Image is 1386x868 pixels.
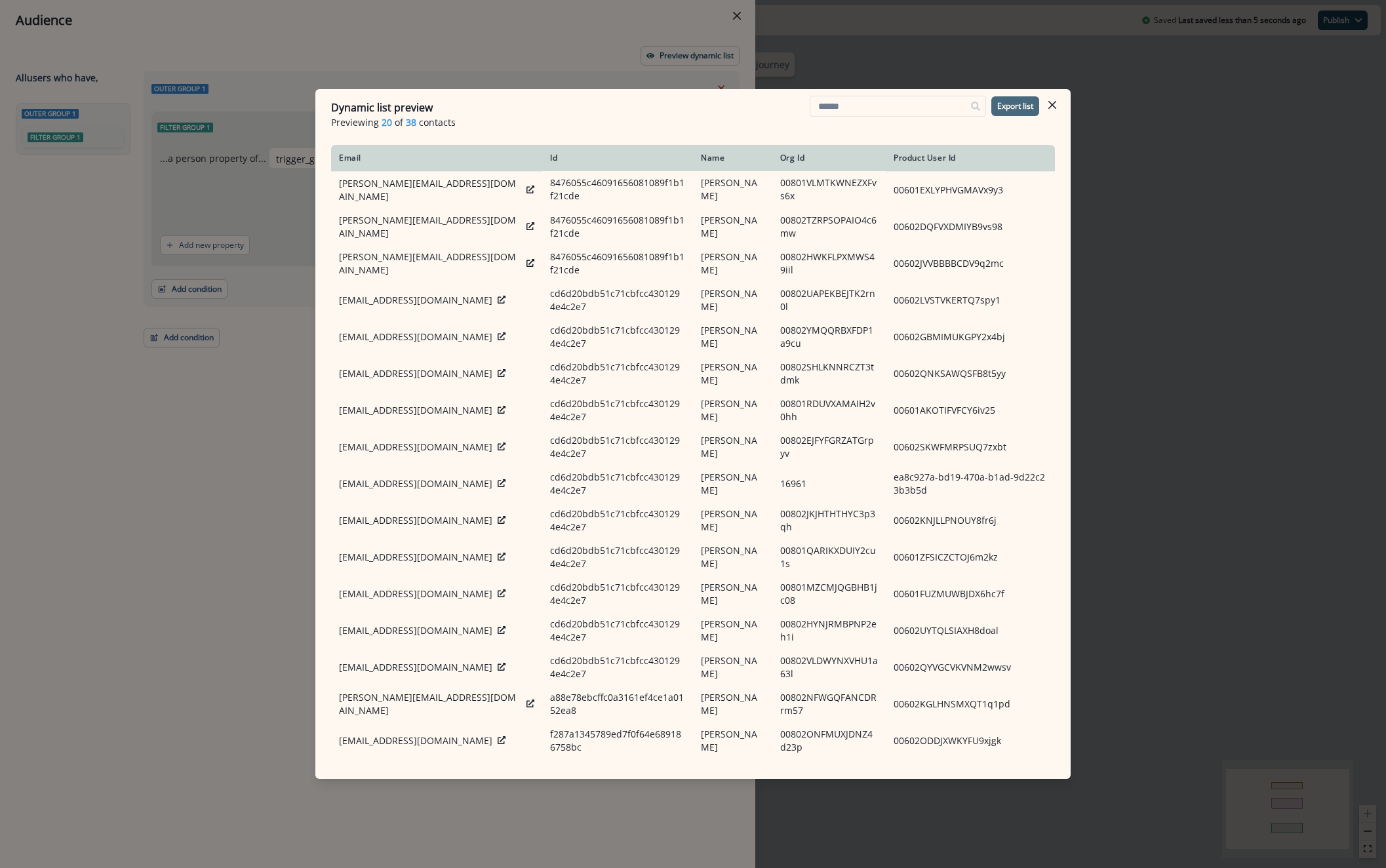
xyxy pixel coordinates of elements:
[772,722,886,759] td: 00802ONFMUXJDNZ4d23p
[1042,94,1063,115] button: Close
[542,245,693,282] td: 8476055c46091656081089f1b1f21cde
[331,115,1055,129] p: Previewing of contacts
[693,171,772,208] td: [PERSON_NAME]
[406,115,416,129] span: 38
[886,208,1055,245] td: 00602DQFVXDMIYB9vs98
[339,691,521,717] p: [PERSON_NAME][EMAIL_ADDRESS][DOMAIN_NAME]
[780,153,878,163] div: Org Id
[772,612,886,649] td: 00802HYNJRMBPNP2eh1i
[542,612,693,649] td: cd6d20bdb51c71cbfcc4301294e4c2e7
[382,115,392,129] span: 20
[701,153,764,163] div: Name
[339,294,492,307] p: [EMAIL_ADDRESS][DOMAIN_NAME]
[542,392,693,429] td: cd6d20bdb51c71cbfcc4301294e4c2e7
[693,649,772,686] td: [PERSON_NAME]
[693,539,772,576] td: [PERSON_NAME]
[772,576,886,612] td: 00801MZCMJQGBHB1jc08
[542,282,693,319] td: cd6d20bdb51c71cbfcc4301294e4c2e7
[886,392,1055,429] td: 00601AKOTIFVFCY6iv25
[886,282,1055,319] td: 00602LVSTVKERTQ7spy1
[693,576,772,612] td: [PERSON_NAME]
[772,208,886,245] td: 00802TZRPSOPAIO4c6mw
[991,96,1039,116] button: Export list
[772,245,886,282] td: 00802HWKFLPXMWS49iil
[886,171,1055,208] td: 00601EXLYPHVGMAVx9y3
[542,576,693,612] td: cd6d20bdb51c71cbfcc4301294e4c2e7
[339,661,492,674] p: [EMAIL_ADDRESS][DOMAIN_NAME]
[886,722,1055,759] td: 00602ODDJXWKYFU9xjgk
[886,465,1055,502] td: ea8c927a-bd19-470a-b1ad-9d22c23b3b5d
[772,465,886,502] td: 16961
[339,587,492,601] p: [EMAIL_ADDRESS][DOMAIN_NAME]
[542,539,693,576] td: cd6d20bdb51c71cbfcc4301294e4c2e7
[339,477,492,490] p: [EMAIL_ADDRESS][DOMAIN_NAME]
[772,319,886,355] td: 00802YMQQRBXFDP1a9cu
[693,502,772,539] td: [PERSON_NAME]
[693,319,772,355] td: [PERSON_NAME]
[886,429,1055,465] td: 00602SKWFMRPSUQ7zxbt
[339,367,492,380] p: [EMAIL_ADDRESS][DOMAIN_NAME]
[886,649,1055,686] td: 00602QYVGCVKVNM2wwsv
[693,465,772,502] td: [PERSON_NAME]
[772,429,886,465] td: 00802EJFYFGRZATGrpyv
[339,624,492,637] p: [EMAIL_ADDRESS][DOMAIN_NAME]
[339,177,521,203] p: [PERSON_NAME][EMAIL_ADDRESS][DOMAIN_NAME]
[886,502,1055,539] td: 00602KNJLLPNOUY8fr6j
[886,612,1055,649] td: 00602UYTQLSIAXH8doal
[542,208,693,245] td: 8476055c46091656081089f1b1f21cde
[339,404,492,417] p: [EMAIL_ADDRESS][DOMAIN_NAME]
[339,514,492,527] p: [EMAIL_ADDRESS][DOMAIN_NAME]
[886,319,1055,355] td: 00602GBMIMUKGPY2x4bj
[542,465,693,502] td: cd6d20bdb51c71cbfcc4301294e4c2e7
[886,576,1055,612] td: 00601FUZMUWBJDX6hc7f
[542,502,693,539] td: cd6d20bdb51c71cbfcc4301294e4c2e7
[693,282,772,319] td: [PERSON_NAME]
[772,502,886,539] td: 00802JKJHTHTHYC3p3qh
[894,153,1047,163] div: Product User Id
[339,551,492,564] p: [EMAIL_ADDRESS][DOMAIN_NAME]
[693,355,772,392] td: [PERSON_NAME]
[339,153,534,163] div: Email
[886,686,1055,722] td: 00602KGLHNSMXQT1q1pd
[693,208,772,245] td: [PERSON_NAME]
[542,649,693,686] td: cd6d20bdb51c71cbfcc4301294e4c2e7
[542,355,693,392] td: cd6d20bdb51c71cbfcc4301294e4c2e7
[339,441,492,454] p: [EMAIL_ADDRESS][DOMAIN_NAME]
[693,612,772,649] td: [PERSON_NAME]
[542,171,693,208] td: 8476055c46091656081089f1b1f21cde
[339,214,521,240] p: [PERSON_NAME][EMAIL_ADDRESS][DOMAIN_NAME]
[772,649,886,686] td: 00802VLDWYNXVHU1a63l
[997,102,1033,111] p: Export list
[772,355,886,392] td: 00802SHLKNNRCZT3tdmk
[693,429,772,465] td: [PERSON_NAME]
[772,392,886,429] td: 00801RDUVXAMAIH2v0hh
[772,686,886,722] td: 00802NFWGQFANCDRrm57
[693,245,772,282] td: [PERSON_NAME]
[772,171,886,208] td: 00801VLMTKWNEZXFvs6x
[339,734,492,747] p: [EMAIL_ADDRESS][DOMAIN_NAME]
[331,100,433,115] p: Dynamic list preview
[886,539,1055,576] td: 00601ZFSICZCTOJ6m2kz
[772,539,886,576] td: 00801QARIKXDUIY2cu1s
[542,319,693,355] td: cd6d20bdb51c71cbfcc4301294e4c2e7
[886,245,1055,282] td: 00602JVVBBBBCDV9q2mc
[542,429,693,465] td: cd6d20bdb51c71cbfcc4301294e4c2e7
[886,355,1055,392] td: 00602QNKSAWQSFB8t5yy
[693,686,772,722] td: [PERSON_NAME]
[772,282,886,319] td: 00802UAPEKBEJTK2rn0l
[550,153,685,163] div: Id
[339,250,521,277] p: [PERSON_NAME][EMAIL_ADDRESS][DOMAIN_NAME]
[339,330,492,344] p: [EMAIL_ADDRESS][DOMAIN_NAME]
[693,392,772,429] td: [PERSON_NAME]
[542,686,693,722] td: a88e78ebcffc0a3161ef4ce1a0152ea8
[542,722,693,759] td: f287a1345789ed7f0f64e689186758bc
[693,722,772,759] td: [PERSON_NAME]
